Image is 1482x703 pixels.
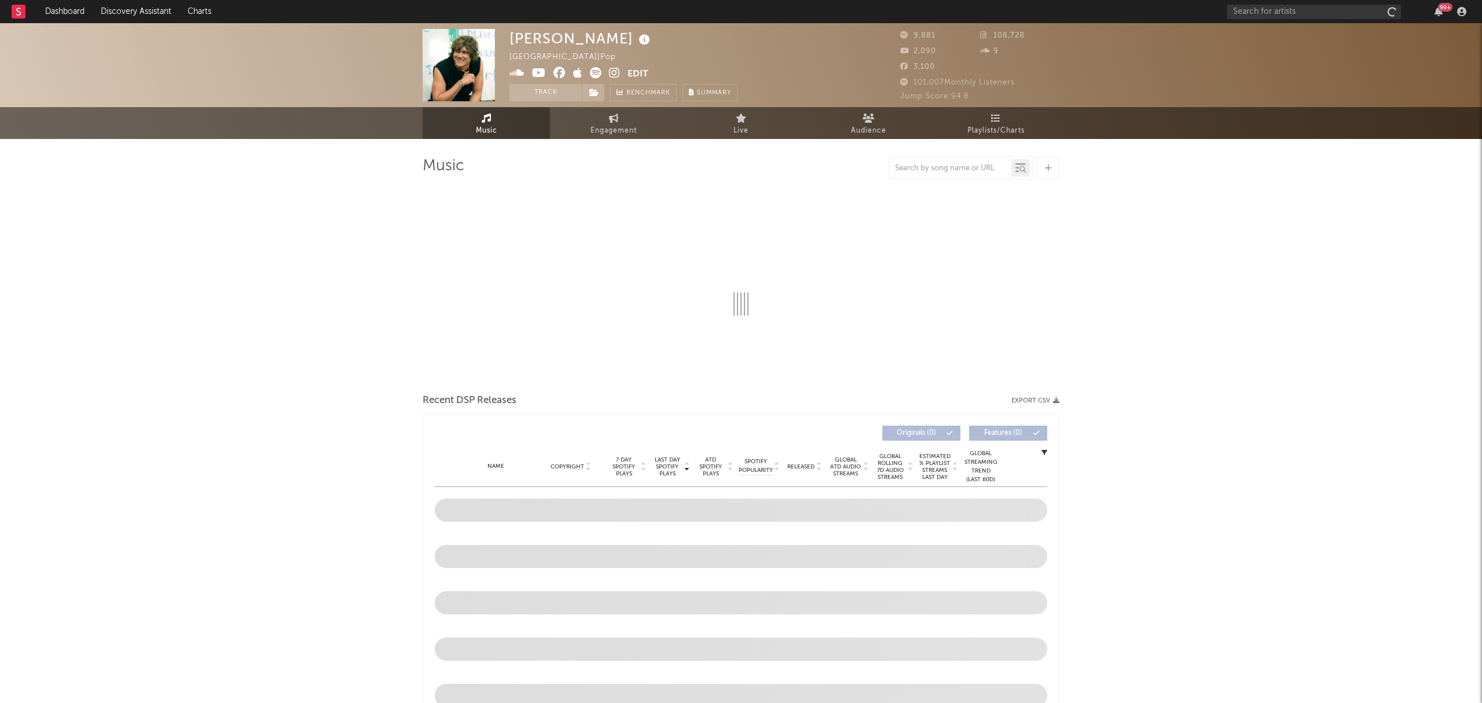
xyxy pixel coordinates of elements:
[610,84,677,101] a: Benchmark
[900,47,936,55] span: 2,090
[590,124,637,138] span: Engagement
[874,453,906,481] span: Global Rolling 7D Audio Streams
[1435,7,1443,16] button: 99+
[1438,3,1452,12] div: 99 +
[509,50,629,64] div: [GEOGRAPHIC_DATA] | Pop
[963,449,998,484] div: Global Streaming Trend (Last 60D)
[882,426,960,441] button: Originals(0)
[733,124,749,138] span: Live
[932,107,1059,139] a: Playlists/Charts
[980,32,1025,39] span: 108,728
[900,79,1015,86] span: 101,007 Monthly Listeners
[890,430,943,437] span: Originals ( 0 )
[1227,5,1401,19] input: Search for artists
[551,463,584,470] span: Copyright
[919,453,951,481] span: Estimated % Playlist Streams Last Day
[509,84,582,101] button: Track
[550,107,677,139] a: Engagement
[900,63,935,71] span: 3,100
[695,456,726,477] span: ATD Spotify Plays
[626,86,670,100] span: Benchmark
[739,457,773,475] span: Spotify Popularity
[830,456,861,477] span: Global ATD Audio Streams
[787,463,815,470] span: Released
[697,90,731,96] span: Summary
[423,107,550,139] a: Music
[805,107,932,139] a: Audience
[900,93,969,100] span: Jump Score: 94.8
[980,47,999,55] span: 9
[628,67,648,82] button: Edit
[677,107,805,139] a: Live
[476,124,497,138] span: Music
[1011,397,1059,404] button: Export CSV
[967,124,1025,138] span: Playlists/Charts
[423,394,516,408] span: Recent DSP Releases
[509,29,653,48] div: [PERSON_NAME]
[851,124,886,138] span: Audience
[889,164,1011,173] input: Search by song name or URL
[977,430,1030,437] span: Features ( 0 )
[608,456,639,477] span: 7 Day Spotify Plays
[900,32,936,39] span: 9,881
[969,426,1047,441] button: Features(0)
[683,84,738,101] button: Summary
[652,456,683,477] span: Last Day Spotify Plays
[458,462,534,471] div: Name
